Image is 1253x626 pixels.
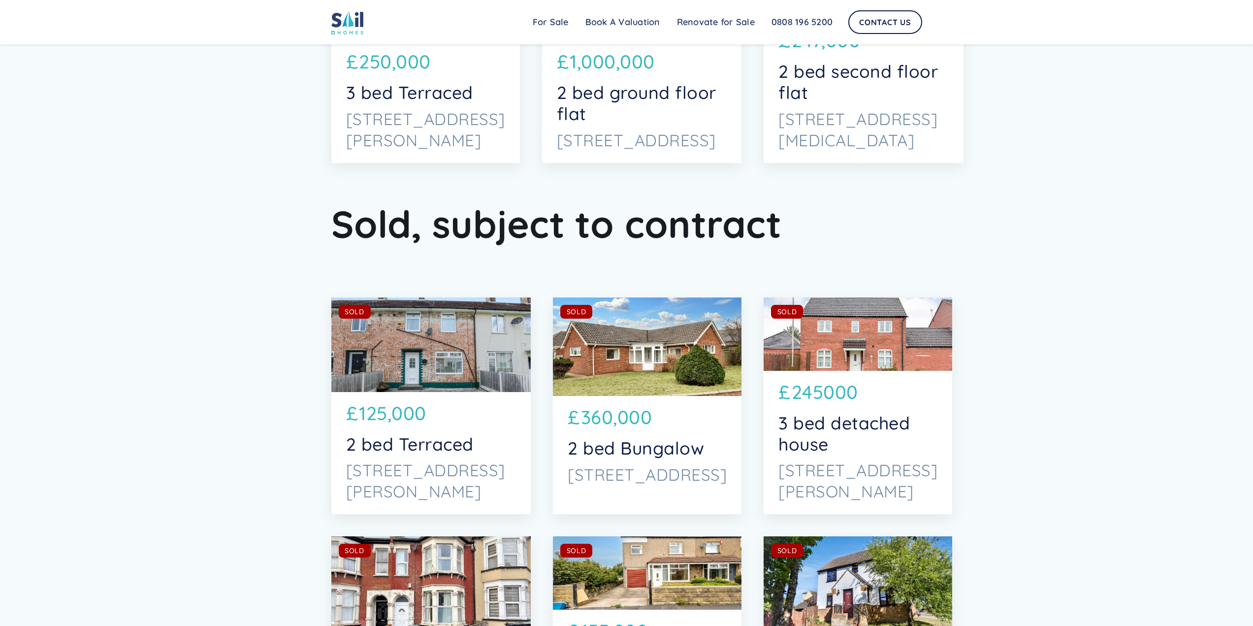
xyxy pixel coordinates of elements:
[669,12,763,32] a: Renovate for Sale
[331,297,531,514] a: SOLD£125,0002 bed Terraced[STREET_ADDRESS][PERSON_NAME]
[777,546,797,556] div: SOLD
[331,10,364,34] img: sail home logo colored
[346,108,505,151] p: [STREET_ADDRESS][PERSON_NAME]
[778,108,949,151] p: [STREET_ADDRESS][MEDICAL_DATA]
[553,297,741,514] a: SOLD£360,0002 bed Bungalow[STREET_ADDRESS]
[359,399,426,428] p: 125,000
[568,438,727,459] p: 2 bed Bungalow
[359,48,431,76] p: 250,000
[567,307,586,317] div: SOLD
[568,464,727,485] p: [STREET_ADDRESS]
[581,403,652,431] p: 360,000
[557,82,727,125] p: 2 bed ground floor flat
[568,403,580,431] p: £
[778,378,791,406] p: £
[345,546,364,556] div: SOLD
[778,61,949,103] p: 2 bed second floor flat
[567,546,586,556] div: SOLD
[764,297,952,514] a: SOLD£2450003 bed detached house[STREET_ADDRESS][PERSON_NAME]
[557,130,727,151] p: [STREET_ADDRESS]
[570,48,655,76] p: 1,000,000
[778,460,937,502] p: [STREET_ADDRESS][PERSON_NAME]
[577,12,669,32] a: Book A Valuation
[848,10,922,34] a: Contact Us
[346,399,358,428] p: £
[763,12,841,32] a: 0808 196 5200
[346,460,516,502] p: [STREET_ADDRESS][PERSON_NAME]
[778,413,937,455] p: 3 bed detached house
[346,434,516,455] p: 2 bed Terraced
[524,12,577,32] a: For Sale
[777,307,797,317] div: SOLD
[345,307,364,317] div: SOLD
[346,82,505,103] p: 3 bed Terraced
[346,48,358,76] p: £
[557,48,569,76] p: £
[792,378,858,406] p: 245000
[331,200,922,247] h2: Sold, subject to contract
